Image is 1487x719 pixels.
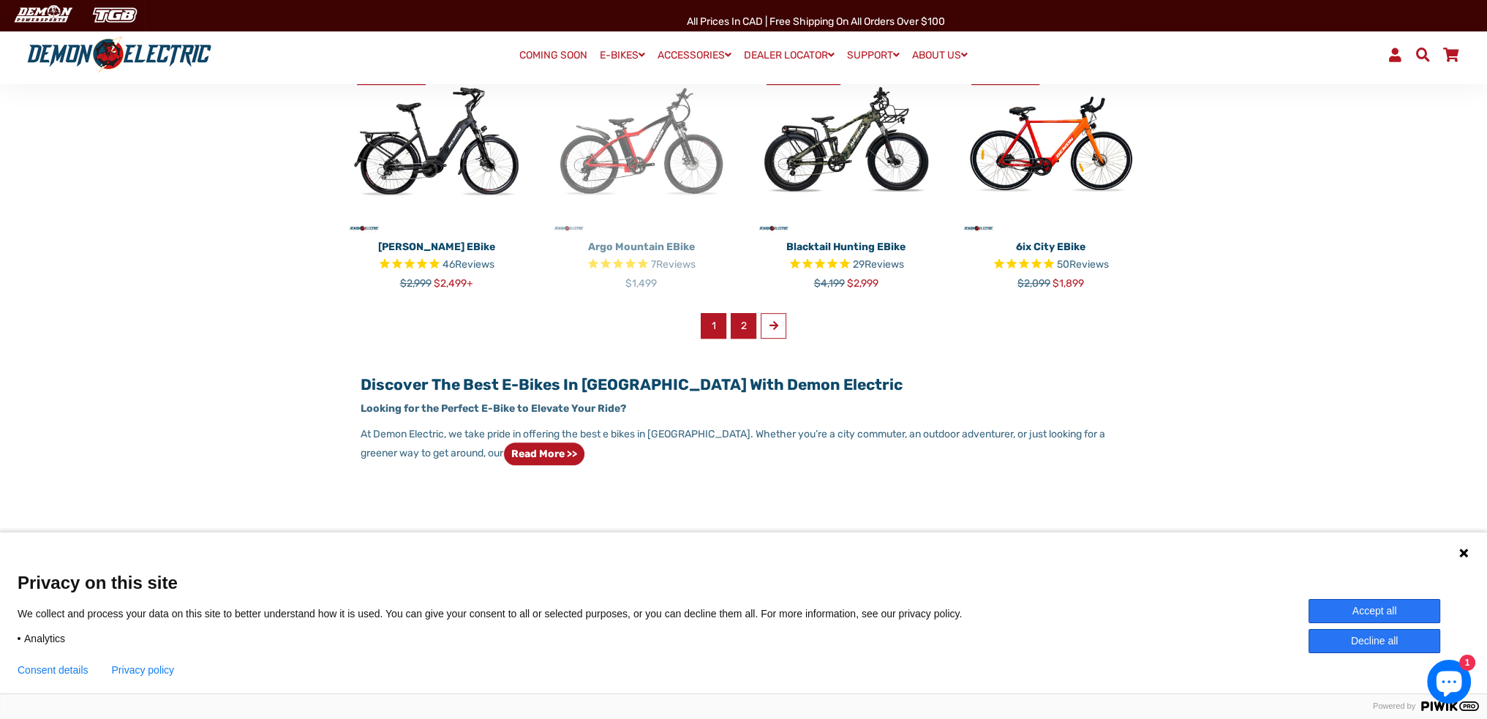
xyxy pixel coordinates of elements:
img: 6ix City eBike - Demon Electric [960,51,1142,234]
span: 50 reviews [1057,258,1109,271]
p: [PERSON_NAME] eBike [345,239,528,255]
img: Argo Mountain eBike - Demon Electric [550,51,733,234]
span: Rated 4.8 out of 5 stars 50 reviews [960,257,1142,274]
button: Consent details [18,664,89,676]
a: Privacy policy [112,664,175,676]
a: DEALER LOCATOR [739,45,840,66]
a: ACCESSORIES [652,45,737,66]
span: 29 reviews [853,258,904,271]
span: Reviews [1069,258,1109,271]
a: SUPPORT [842,45,905,66]
strong: Read more >> [511,448,577,460]
h2: Discover the Best E-Bikes in [GEOGRAPHIC_DATA] with Demon Electric [361,375,1126,394]
span: Reviews [865,258,904,271]
button: Decline all [1309,629,1440,653]
a: 6ix City eBike - Demon Electric Save $200 [960,51,1142,234]
span: 46 reviews [443,258,494,271]
img: Blacktail Hunting eBike - Demon Electric [755,51,938,234]
a: Blacktail Hunting eBike Rated 4.7 out of 5 stars 29 reviews $4,199 $2,999 [755,234,938,291]
p: At Demon Electric, we take pride in offering the best e bikes in [GEOGRAPHIC_DATA]. Whether you’r... [361,426,1126,466]
span: $2,099 [1017,277,1050,290]
a: Argo Mountain eBike Rated 4.9 out of 5 stars 7 reviews $1,499 [550,234,733,291]
p: We collect and process your data on this site to better understand how it is used. You can give y... [18,607,984,620]
strong: Looking for the Perfect E-Bike to Elevate Your Ride? [361,402,626,415]
a: 6ix City eBike Rated 4.8 out of 5 stars 50 reviews $2,099 $1,899 [960,234,1142,291]
span: Reviews [656,258,696,271]
span: $2,999 [847,277,878,290]
img: Tronio Commuter eBike - Demon Electric [345,51,528,234]
a: ABOUT US [907,45,973,66]
span: All Prices in CAD | Free shipping on all orders over $100 [687,15,945,28]
span: Rated 4.6 out of 5 stars 46 reviews [345,257,528,274]
img: Demon Electric [7,3,78,27]
img: TGB Canada [85,3,145,27]
span: Reviews [455,258,494,271]
p: Blacktail Hunting eBike [755,239,938,255]
inbox-online-store-chat: Shopify online store chat [1423,660,1475,707]
span: Rated 4.7 out of 5 stars 29 reviews [755,257,938,274]
a: E-BIKES [595,45,650,66]
a: 2 [731,313,756,339]
span: $1,499 [625,277,657,290]
span: $2,499+ [434,277,473,290]
img: Demon Electric logo [22,36,217,74]
p: 6ix City eBike [960,239,1142,255]
p: Argo Mountain eBike [550,239,733,255]
span: Privacy on this site [18,572,1469,593]
a: COMING SOON [514,45,592,66]
span: Rated 4.9 out of 5 stars 7 reviews [550,257,733,274]
a: [PERSON_NAME] eBike Rated 4.6 out of 5 stars 46 reviews $2,999 $2,499+ [345,234,528,291]
a: Argo Mountain eBike - Demon Electric Sold Out [550,51,733,234]
span: 7 reviews [651,258,696,271]
span: Powered by [1367,701,1421,711]
span: $4,199 [814,277,845,290]
span: $2,999 [400,277,432,290]
a: Tronio Commuter eBike - Demon Electric Save $500 [345,51,528,234]
span: Analytics [24,632,65,645]
a: Blacktail Hunting eBike - Demon Electric Save $1,200 [755,51,938,234]
span: $1,899 [1053,277,1084,290]
span: 1 [701,313,726,339]
button: Accept all [1309,599,1440,623]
